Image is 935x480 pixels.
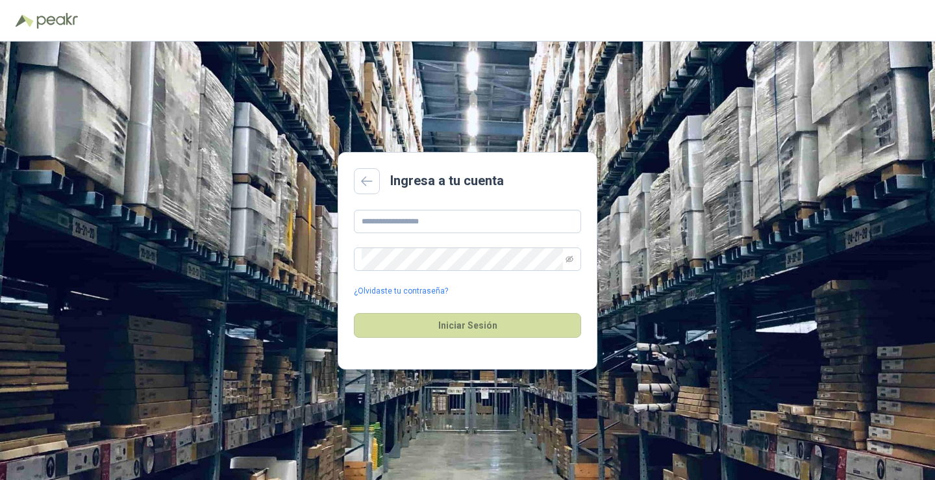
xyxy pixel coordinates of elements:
button: Iniciar Sesión [354,313,581,338]
span: eye-invisible [566,255,573,263]
h2: Ingresa a tu cuenta [390,171,504,191]
img: Peakr [36,13,78,29]
img: Logo [16,14,34,27]
a: ¿Olvidaste tu contraseña? [354,285,448,297]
